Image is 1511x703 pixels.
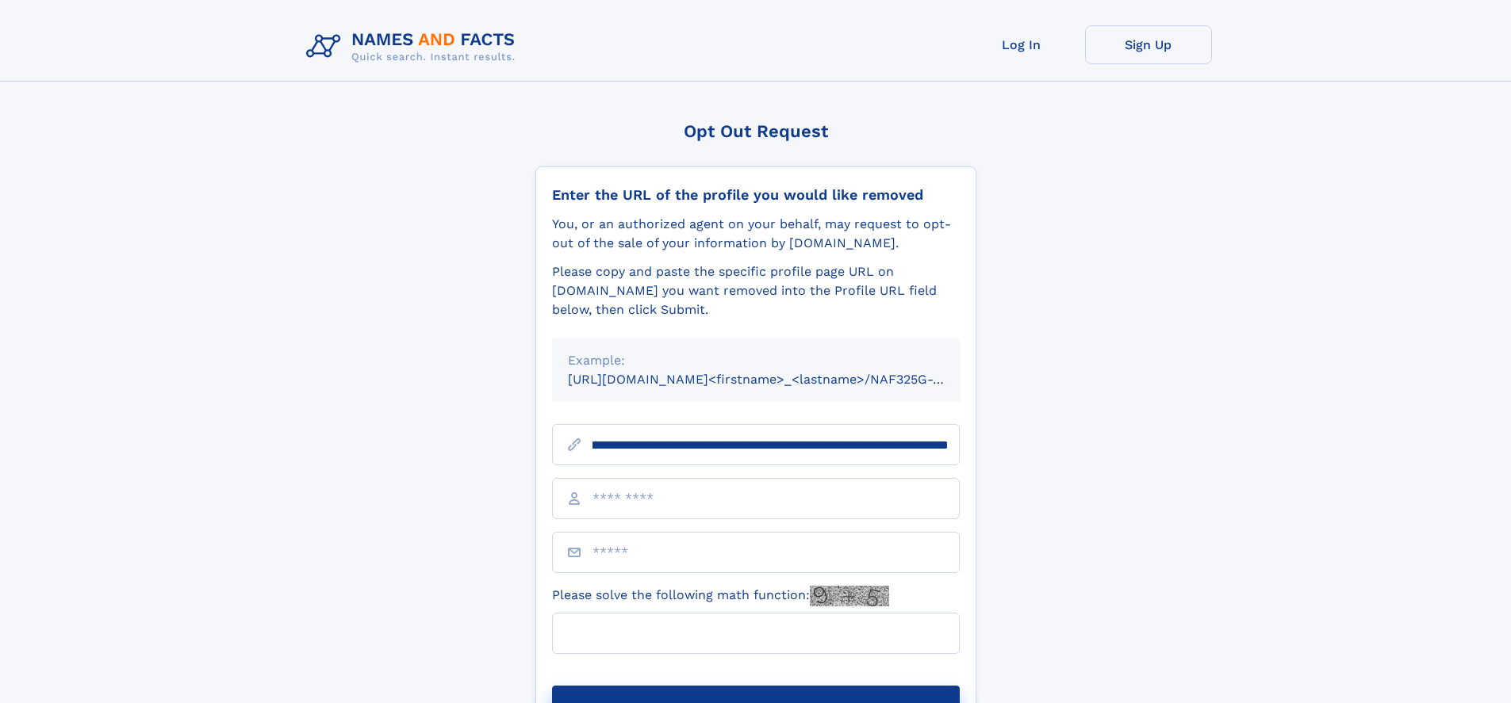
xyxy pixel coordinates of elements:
[535,121,976,141] div: Opt Out Request
[1085,25,1212,64] a: Sign Up
[568,351,944,370] div: Example:
[552,215,960,253] div: You, or an authorized agent on your behalf, may request to opt-out of the sale of your informatio...
[300,25,528,68] img: Logo Names and Facts
[958,25,1085,64] a: Log In
[552,186,960,204] div: Enter the URL of the profile you would like removed
[568,372,990,387] small: [URL][DOMAIN_NAME]<firstname>_<lastname>/NAF325G-xxxxxxxx
[552,262,960,319] div: Please copy and paste the specific profile page URL on [DOMAIN_NAME] you want removed into the Pr...
[552,586,889,606] label: Please solve the following math function:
